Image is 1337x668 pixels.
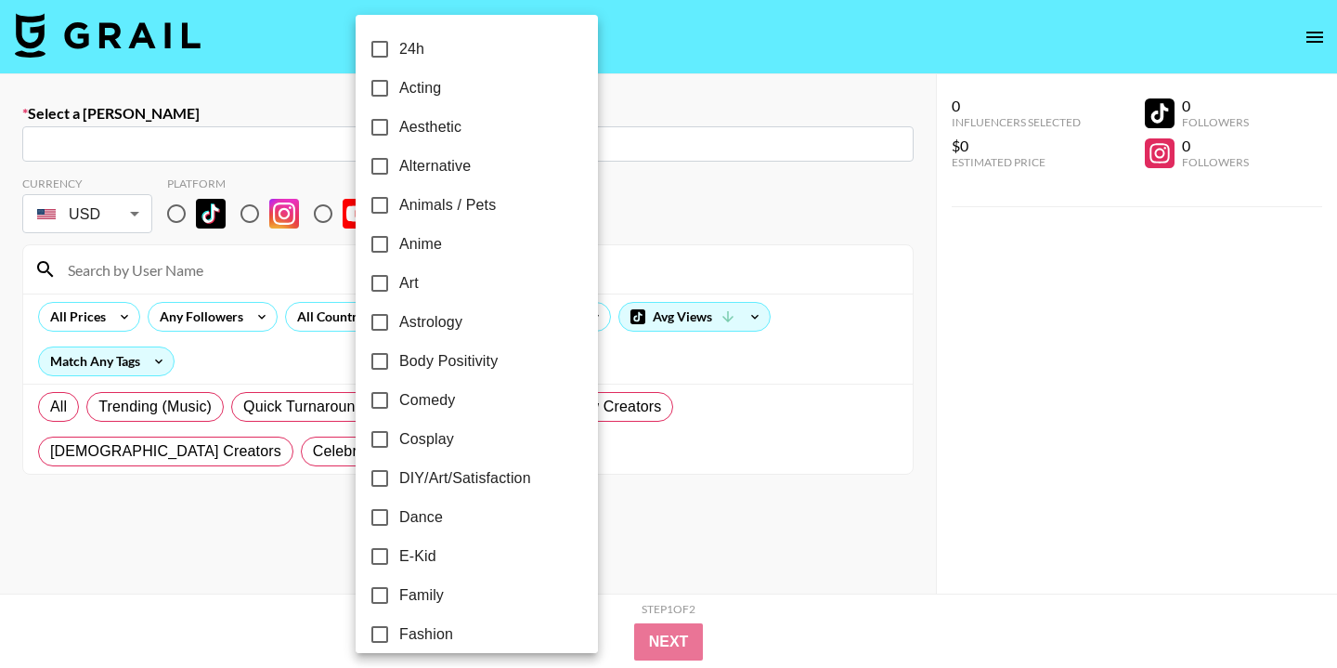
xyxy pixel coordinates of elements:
[399,506,443,529] span: Dance
[399,623,453,646] span: Fashion
[399,467,531,490] span: DIY/Art/Satisfaction
[399,545,436,568] span: E-Kid
[399,389,455,412] span: Comedy
[399,233,442,255] span: Anime
[399,350,498,373] span: Body Positivity
[399,311,462,334] span: Astrology
[399,428,454,451] span: Cosplay
[399,155,471,177] span: Alternative
[399,77,441,99] span: Acting
[399,116,461,138] span: Aesthetic
[399,584,444,607] span: Family
[399,38,424,60] span: 24h
[399,272,419,295] span: Art
[399,194,496,216] span: Animals / Pets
